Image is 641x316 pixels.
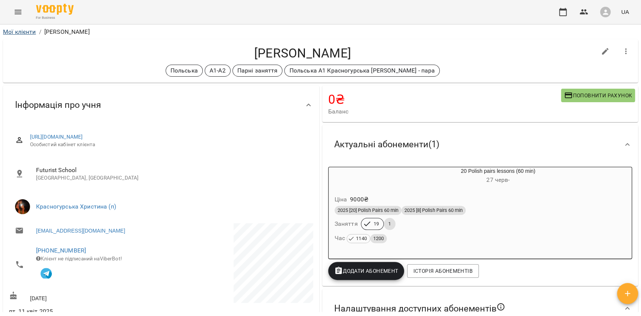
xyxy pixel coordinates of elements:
[329,167,365,185] div: 20 Polish pairs lessons (60 min)
[36,256,122,262] span: Клієнт не підписаний на ViberBot!
[36,227,125,234] a: [EMAIL_ADDRESS][DOMAIN_NAME]
[370,234,387,243] span: 1200
[365,167,632,185] div: 20 Polish pairs lessons (60 min)
[36,203,116,210] a: Красногурська Христина (п)
[334,266,398,275] span: Додати Абонемент
[9,307,160,316] span: пт, 11 квіт 2025
[30,134,83,140] a: [URL][DOMAIN_NAME]
[232,65,283,77] div: Парні заняття
[166,65,203,77] div: Польська
[9,45,596,61] h4: [PERSON_NAME]
[328,107,561,116] span: Баланс
[39,27,41,36] li: /
[618,5,632,19] button: UA
[335,194,347,205] h6: Ціна
[41,268,52,279] img: Telegram
[369,221,383,227] span: 19
[496,302,505,311] svg: Якщо не обрано жодного, клієнт зможе побачити всі публічні абонементи
[289,66,435,75] p: Польська А1 Красногурська [PERSON_NAME] - пара
[30,141,307,148] span: Особистий кабінет клієнта
[210,66,226,75] p: A1-A2
[3,28,36,35] a: Мої клієнти
[335,233,387,243] h6: Час
[334,139,439,150] span: Актуальні абонементи ( 1 )
[36,166,307,175] span: Futurist School
[350,195,368,204] p: 9000 ₴
[170,66,198,75] p: Польська
[486,176,510,183] span: 27 черв -
[564,91,632,100] span: Поповнити рахунок
[335,207,401,214] span: 2025 [20] Polish Pairs 60 min
[3,27,638,36] nav: breadcrumb
[322,125,638,164] div: Актуальні абонементи(1)
[335,219,358,229] h6: Заняття
[328,92,561,107] h4: 0 ₴
[284,65,440,77] div: Польська А1 Красногурська [PERSON_NAME] - пара
[621,8,629,16] span: UA
[15,199,30,214] img: Красногурська Христина (п)
[384,221,395,227] span: 1
[3,86,319,124] div: Інформація про учня
[328,262,404,280] button: Додати Абонемент
[36,15,74,20] span: For Business
[9,3,27,21] button: Menu
[36,247,86,254] a: [PHONE_NUMBER]
[334,302,505,314] span: Налаштування доступних абонементів
[329,167,632,252] button: 20 Polish pairs lessons (60 min)27 черв- Ціна9000₴2025 [20] Polish Pairs 60 min2025 [8] Polish Pa...
[205,65,231,77] div: A1-A2
[407,264,478,278] button: Історія абонементів
[36,263,56,283] button: Клієнт підписаний на VooptyBot
[36,4,74,15] img: Voopty Logo
[561,89,635,102] button: Поповнити рахунок
[44,27,90,36] p: [PERSON_NAME]
[36,174,307,182] p: [GEOGRAPHIC_DATA], [GEOGRAPHIC_DATA]
[8,290,161,304] div: [DATE]
[353,234,370,243] span: 1140
[15,99,101,111] span: Інформація про учня
[413,266,472,275] span: Історія абонементів
[401,207,466,214] span: 2025 [8] Polish Pairs 60 min
[237,66,278,75] p: Парні заняття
